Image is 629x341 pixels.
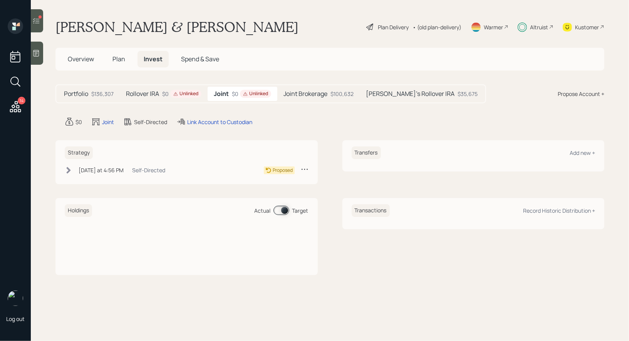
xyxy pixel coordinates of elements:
div: $0 [232,90,271,98]
div: Actual [255,207,271,215]
h5: [PERSON_NAME]'s Rollover IRA [366,90,455,97]
div: Self-Directed [132,166,165,174]
div: Joint [102,118,114,126]
div: $100,632 [330,90,354,98]
span: Invest [144,55,163,63]
div: $0 [75,118,82,126]
div: $136,307 [91,90,114,98]
div: Unlinked [243,91,268,97]
img: treva-nostdahl-headshot.png [8,291,23,306]
h6: Strategy [65,146,93,159]
div: Target [292,207,309,215]
h6: Transfers [352,146,381,159]
span: Plan [112,55,125,63]
h6: Transactions [352,204,390,217]
div: $0 [162,90,201,98]
h1: [PERSON_NAME] & [PERSON_NAME] [55,18,299,35]
div: Kustomer [575,23,599,31]
div: Altruist [530,23,548,31]
div: [DATE] at 4:56 PM [79,166,124,174]
div: $35,675 [458,90,478,98]
div: Propose Account + [558,90,604,98]
h5: Joint [214,90,229,97]
div: Unlinked [173,91,198,97]
div: Plan Delivery [378,23,409,31]
div: Log out [6,315,25,323]
div: 14 [18,97,25,104]
div: Record Historic Distribution + [523,207,595,214]
span: Spend & Save [181,55,219,63]
span: Overview [68,55,94,63]
h5: Portfolio [64,90,88,97]
div: Proposed [273,167,293,174]
div: Warmer [484,23,503,31]
div: • (old plan-delivery) [413,23,461,31]
h5: Rollover IRA [126,90,159,97]
h5: Joint Brokerage [283,90,327,97]
div: Add new + [570,149,595,156]
h6: Holdings [65,204,92,217]
div: Self-Directed [134,118,167,126]
div: Link Account to Custodian [187,118,252,126]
